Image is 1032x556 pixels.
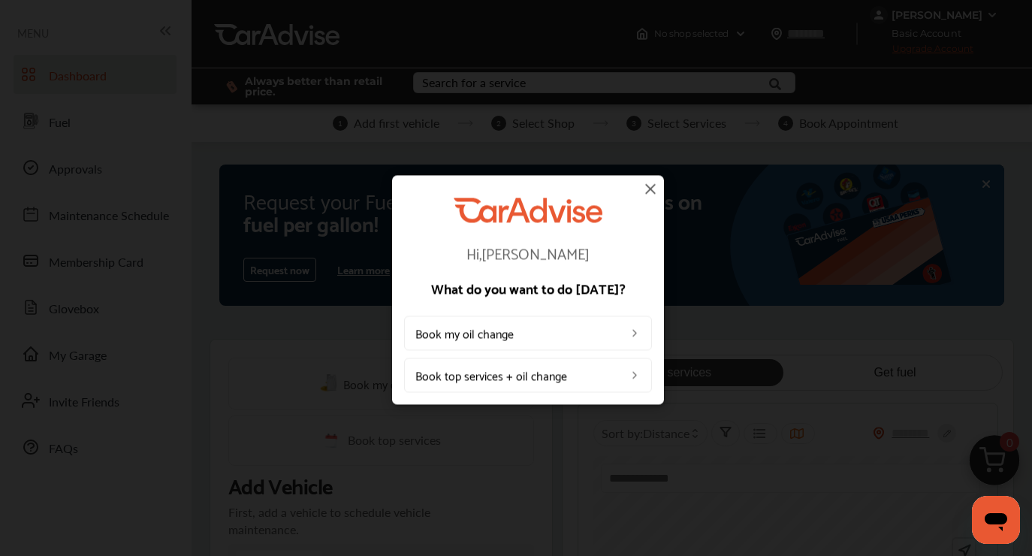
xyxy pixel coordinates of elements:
p: Hi, [PERSON_NAME] [404,246,652,261]
p: What do you want to do [DATE]? [404,282,652,295]
iframe: Button to launch messaging window [972,496,1020,544]
a: Book my oil change [404,316,652,351]
img: left_arrow_icon.0f472efe.svg [629,370,641,382]
img: close-icon.a004319c.svg [641,180,659,198]
img: CarAdvise Logo [454,198,602,222]
a: Book top services + oil change [404,358,652,393]
img: left_arrow_icon.0f472efe.svg [629,328,641,340]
